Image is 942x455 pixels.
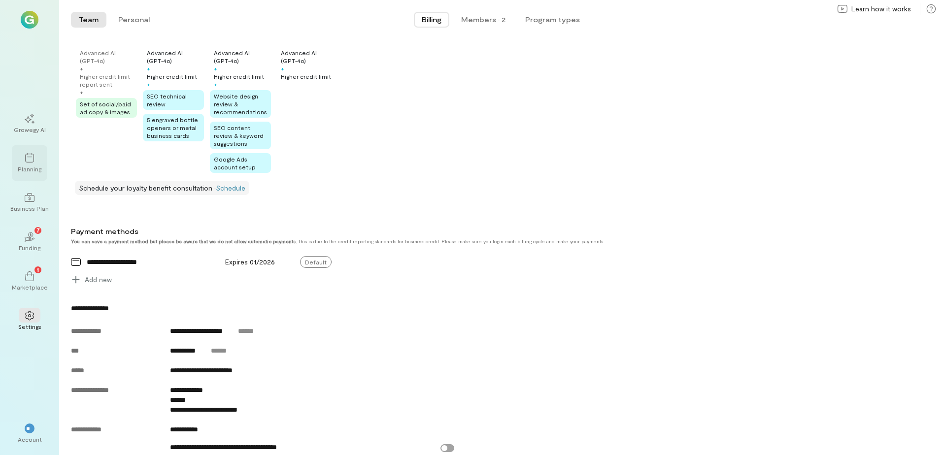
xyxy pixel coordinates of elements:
[461,15,505,25] div: Members · 2
[71,238,297,244] strong: You can save a payment method but please be aware that we do not allow automatic payments.
[851,4,911,14] span: Learn how it works
[37,265,39,274] span: 1
[18,165,41,173] div: Planning
[281,72,331,80] div: Higher credit limit
[14,126,46,133] div: Growegy AI
[79,184,216,192] span: Schedule your loyalty benefit consultation ·
[19,244,40,252] div: Funding
[10,204,49,212] div: Business Plan
[225,258,275,266] span: Expires 01/2026
[12,145,47,181] a: Planning
[12,263,47,299] a: Marketplace
[214,49,271,65] div: Advanced AI (GPT‑4o)
[214,93,267,115] span: Website design review & recommendations
[214,72,264,80] div: Higher credit limit
[71,238,851,244] div: This is due to the credit reporting standards for business credit. Please make sure you login eac...
[80,88,83,96] div: +
[214,80,217,88] div: +
[71,12,106,28] button: Team
[147,80,150,88] div: +
[147,49,204,65] div: Advanced AI (GPT‑4o)
[422,15,441,25] span: Billing
[18,435,42,443] div: Account
[12,106,47,141] a: Growegy AI
[18,323,41,330] div: Settings
[80,65,83,72] div: +
[300,256,332,268] span: Default
[216,184,245,192] a: Schedule
[517,12,588,28] button: Program types
[85,275,112,285] span: Add new
[453,12,513,28] button: Members · 2
[214,156,256,170] span: Google Ads account setup
[80,100,131,115] span: Set of social/paid ad copy & images
[147,93,187,107] span: SEO technical review
[12,303,47,338] a: Settings
[281,65,284,72] div: +
[12,224,47,260] a: Funding
[12,185,47,220] a: Business Plan
[80,49,137,65] div: Advanced AI (GPT‑4o)
[414,12,449,28] button: Billing
[147,65,150,72] div: +
[80,72,137,88] div: Higher credit limit report sent
[110,12,158,28] button: Personal
[281,49,338,65] div: Advanced AI (GPT‑4o)
[147,72,197,80] div: Higher credit limit
[214,65,217,72] div: +
[71,227,851,236] div: Payment methods
[12,283,48,291] div: Marketplace
[147,116,198,139] span: 5 engraved bottle openers or metal business cards
[36,226,40,234] span: 7
[214,124,264,147] span: SEO content review & keyword suggestions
